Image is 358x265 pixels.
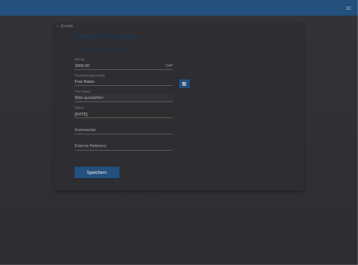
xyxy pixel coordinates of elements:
button: Speichern [74,167,119,179]
a: calculate [179,79,190,88]
h1: Einkauf hinzufügen [74,33,284,40]
a: ← Zurück [56,23,73,28]
a: menu [342,6,355,10]
i: calculate [182,81,187,86]
div: CHF [166,64,173,67]
i: menu [345,5,352,11]
span: Speichern [87,170,107,175]
span: CHF 0.00 [110,47,127,51]
div: Verfügbarer Betrag: [74,47,284,51]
